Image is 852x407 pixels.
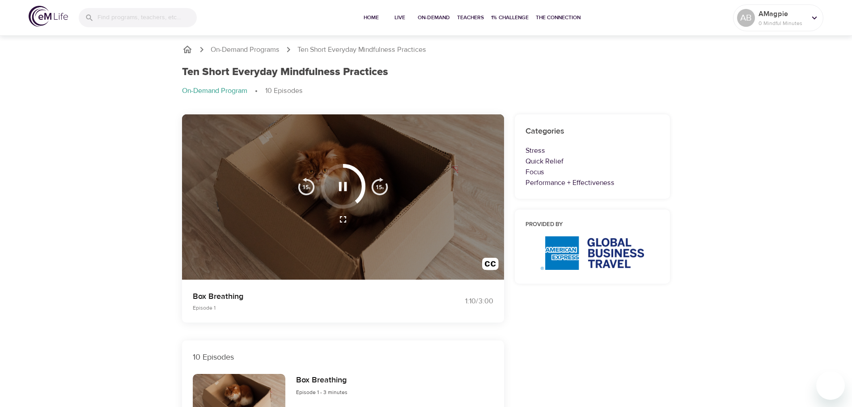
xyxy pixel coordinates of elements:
nav: breadcrumb [182,44,670,55]
span: Episode 1 - 3 minutes [296,389,348,396]
p: On-Demand Program [182,86,247,96]
div: 1:10 / 3:00 [426,296,493,306]
p: Box Breathing [193,290,415,302]
p: Performance + Effectiveness [526,177,660,188]
span: Home [360,13,382,22]
span: Live [389,13,411,22]
p: 0 Mindful Minutes [759,19,806,27]
img: logo [29,6,68,27]
h6: Categories [526,125,660,138]
span: The Connection [536,13,581,22]
p: Stress [526,145,660,156]
p: 10 Episodes [193,351,493,363]
p: Quick Relief [526,156,660,167]
img: 15s_next.svg [371,177,389,195]
nav: breadcrumb [182,86,670,97]
img: AmEx%20GBT%20logo.png [541,236,644,270]
p: Focus [526,167,660,177]
iframe: Button to launch messaging window [816,371,845,400]
button: Transcript/Closed Captions (c) [477,252,504,280]
span: Teachers [457,13,484,22]
a: On-Demand Programs [211,45,280,55]
img: 15s_prev.svg [297,177,315,195]
img: open_caption.svg [482,258,499,274]
p: Episode 1 [193,304,415,312]
h6: Box Breathing [296,374,348,387]
span: On-Demand [418,13,450,22]
p: 10 Episodes [265,86,303,96]
h6: Provided by [526,220,660,230]
input: Find programs, teachers, etc... [97,8,197,27]
p: AMagpie [759,8,806,19]
div: AB [737,9,755,27]
p: Ten Short Everyday Mindfulness Practices [297,45,426,55]
span: 1% Challenge [491,13,529,22]
h1: Ten Short Everyday Mindfulness Practices [182,66,388,79]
